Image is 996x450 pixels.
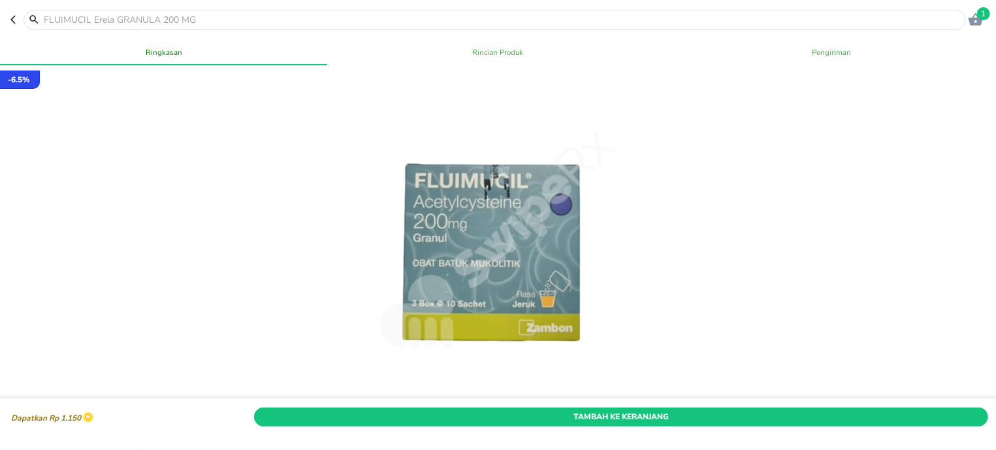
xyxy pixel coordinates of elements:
[339,46,657,59] span: Rincian Produk
[977,7,990,20] span: 1
[42,13,963,27] input: FLUIMUCIL Erela GRANULA 200 MG
[8,74,29,86] p: - 6.5 %
[5,46,323,59] span: Ringkasan
[8,413,81,423] p: Dapatkan Rp 1.150
[254,408,988,426] button: Tambah Ke Keranjang
[966,10,986,29] button: 1
[264,410,978,424] span: Tambah Ke Keranjang
[673,46,991,59] span: Pengiriman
